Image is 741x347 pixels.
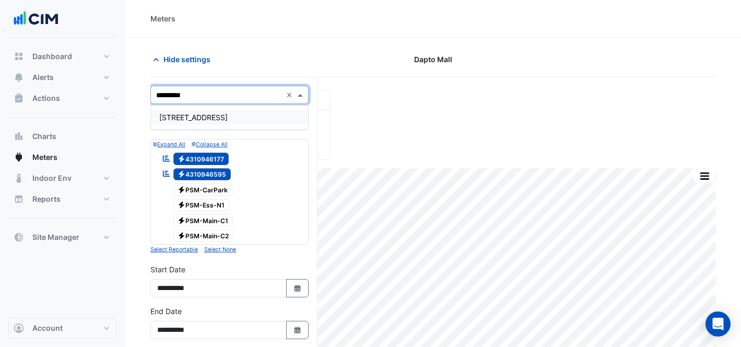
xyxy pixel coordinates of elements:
[150,50,217,68] button: Hide settings
[32,72,54,83] span: Alerts
[150,264,185,275] label: Start Date
[162,154,171,163] fa-icon: Reportable
[8,318,117,339] button: Account
[8,147,117,168] button: Meters
[8,126,117,147] button: Charts
[8,227,117,248] button: Site Manager
[14,194,24,204] app-icon: Reports
[14,131,24,142] app-icon: Charts
[32,232,79,242] span: Site Manager
[192,140,228,149] button: Collapse All
[204,245,236,254] button: Select None
[178,170,185,178] fa-icon: Electricity
[14,51,24,62] app-icon: Dashboard
[32,51,72,62] span: Dashboard
[178,186,185,193] fa-icon: Electricity
[13,8,60,29] img: Company Logo
[32,194,61,204] span: Reports
[151,106,308,129] div: Options List
[14,152,24,163] app-icon: Meters
[14,72,24,83] app-icon: Alerts
[150,306,182,317] label: End Date
[8,168,117,189] button: Indoor Env
[192,141,228,148] small: Collapse All
[159,113,228,122] span: [STREET_ADDRESS]
[178,201,185,209] fa-icon: Electricity
[163,54,210,65] span: Hide settings
[293,284,302,293] fa-icon: Select Date
[32,173,72,183] span: Indoor Env
[173,214,233,227] span: PSM-Main-C1
[32,152,57,163] span: Meters
[694,169,715,182] button: More Options
[8,88,117,109] button: Actions
[286,89,295,100] span: Clear
[204,246,236,253] small: Select None
[153,141,185,148] small: Expand All
[178,216,185,224] fa-icon: Electricity
[414,54,452,65] span: Dapto Mall
[178,232,185,240] fa-icon: Electricity
[32,323,63,333] span: Account
[150,245,198,254] button: Select Reportable
[32,131,56,142] span: Charts
[8,189,117,210] button: Reports
[8,67,117,88] button: Alerts
[14,93,24,103] app-icon: Actions
[32,93,60,103] span: Actions
[173,199,230,212] span: PSM-Ess-N1
[293,326,302,334] fa-icon: Select Date
[173,183,233,196] span: PSM-CarPark
[173,153,229,165] span: 4310946177
[8,46,117,67] button: Dashboard
[153,140,185,149] button: Expand All
[14,232,24,242] app-icon: Site Manager
[705,311,731,337] div: Open Intercom Messenger
[178,155,185,163] fa-icon: Electricity
[173,230,234,242] span: PSM-Main-C2
[150,13,175,24] div: Meters
[173,168,231,181] span: 4310946595
[14,173,24,183] app-icon: Indoor Env
[162,169,171,178] fa-icon: Reportable
[150,246,198,253] small: Select Reportable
